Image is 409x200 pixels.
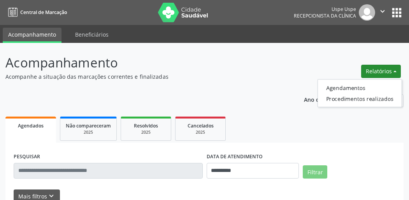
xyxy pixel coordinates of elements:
[126,129,165,135] div: 2025
[66,122,111,129] span: Não compareceram
[14,151,40,163] label: PESQUISAR
[188,122,214,129] span: Cancelados
[361,65,401,78] button: Relatórios
[318,93,402,104] a: Procedimentos realizados
[359,4,375,21] img: img
[304,94,373,104] p: Ano de acompanhamento
[20,9,67,16] span: Central de Marcação
[390,6,404,19] button: apps
[375,4,390,21] button: 
[303,165,327,179] button: Filtrar
[318,82,402,93] a: Agendamentos
[3,28,61,43] a: Acompanhamento
[70,28,114,41] a: Beneficiários
[207,151,263,163] label: DATA DE ATENDIMENTO
[294,12,356,19] span: Recepcionista da clínica
[378,7,387,16] i: 
[294,6,356,12] div: Uspe Uspe
[5,53,284,73] p: Acompanhamento
[318,79,402,107] ul: Relatórios
[181,129,220,135] div: 2025
[5,6,67,19] a: Central de Marcação
[134,122,158,129] span: Resolvidos
[5,73,284,81] p: Acompanhe a situação das marcações correntes e finalizadas
[66,129,111,135] div: 2025
[18,122,44,129] span: Agendados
